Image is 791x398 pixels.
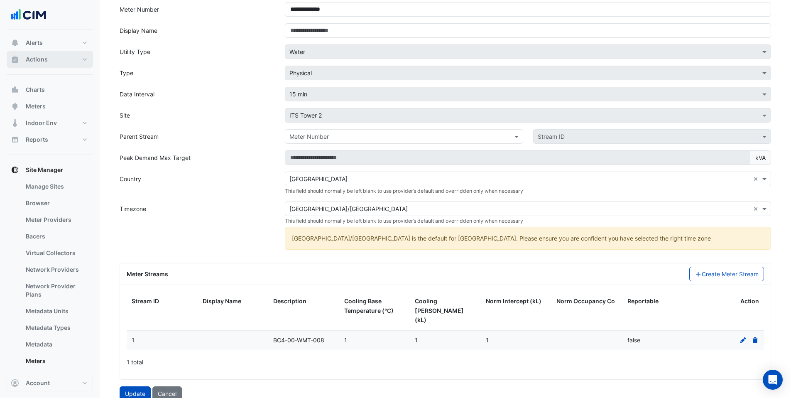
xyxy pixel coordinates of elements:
[19,369,93,394] a: Sustainability Rating Types
[19,245,93,261] a: Virtual Collectors
[285,188,523,194] small: This field should normally be left blank to use provider’s default and overridden only when neces...
[753,204,760,213] span: Clear
[122,270,684,278] div: Meter Streams
[7,34,93,51] button: Alerts
[7,178,93,398] div: Site Manager
[26,379,50,387] span: Account
[486,336,547,345] div: 1
[11,39,19,47] app-icon: Alerts
[750,150,771,165] span: kVA
[19,178,93,195] a: Manage Sites
[26,166,63,174] span: Site Manager
[556,297,615,305] span: Norm Occupancy Co
[120,172,141,186] label: Country
[120,150,191,165] label: Peak Demand Max Target
[203,297,241,305] span: Display Name
[26,39,43,47] span: Alerts
[344,297,394,314] span: Cooling Base Temperature (°C)
[689,267,764,281] button: Create Meter Stream
[486,297,541,305] span: Norm Intercept (kL)
[528,129,776,144] div: Please select Meter Number first
[26,119,57,127] span: Indoor Env
[120,23,157,38] label: Display Name
[11,135,19,144] app-icon: Reports
[26,102,46,111] span: Meters
[26,55,48,64] span: Actions
[19,228,93,245] a: Bacers
[120,66,133,80] label: Type
[11,102,19,111] app-icon: Meters
[627,337,640,344] span: false
[10,7,47,23] img: Company Logo
[19,353,93,369] a: Meters
[132,337,135,344] span: 1
[280,150,776,165] div: Disabled because Utility Type is not Electricity
[120,44,150,59] label: Utility Type
[19,303,93,319] a: Metadata Units
[344,337,347,344] span: 1
[19,336,93,353] a: Metadata
[11,55,19,64] app-icon: Actions
[11,119,19,127] app-icon: Indoor Env
[132,297,159,305] span: Stream ID
[19,211,93,228] a: Meter Providers
[273,337,324,344] span: BC4-00-WMT-008
[120,129,159,144] label: Parent Stream
[740,297,759,306] span: Action
[127,352,764,373] div: 1 total
[120,2,159,17] label: Meter Number
[753,174,760,183] span: Clear
[763,370,783,390] div: Open Intercom Messenger
[19,278,93,303] a: Network Provider Plans
[7,162,93,178] button: Site Manager
[415,336,476,345] div: 1
[120,201,146,216] label: Timezone
[7,81,93,98] button: Charts
[415,297,464,324] span: Cooling Norm Slope (kL)
[26,86,45,94] span: Charts
[120,108,130,123] label: Site
[120,87,154,101] label: Data Interval
[19,319,93,336] a: Metadata Types
[627,297,659,305] span: Reportable
[285,218,523,224] small: This field should normally be left blank to use provider’s default and overridden only when neces...
[7,98,93,115] button: Meters
[280,87,776,101] div: Disabled because meter has history
[280,66,776,80] div: Cannot change meter type as the meter currently has data.
[280,108,776,123] div: Disabled because descendant streams have 1 Source Favourite configs which must be removed first: ...
[280,44,776,59] div: Disabled because descendant streams have 1 Source Favourite configs which must be removed first: ...
[285,227,771,250] div: [GEOGRAPHIC_DATA]/[GEOGRAPHIC_DATA] is the default for [GEOGRAPHIC_DATA]. Please ensure you are c...
[26,135,48,144] span: Reports
[7,115,93,131] button: Indoor Env
[19,195,93,211] a: Browser
[19,261,93,278] a: Network Providers
[11,86,19,94] app-icon: Charts
[7,51,93,68] button: Actions
[273,297,306,305] span: Description
[11,166,19,174] app-icon: Site Manager
[7,375,93,391] button: Account
[7,131,93,148] button: Reports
